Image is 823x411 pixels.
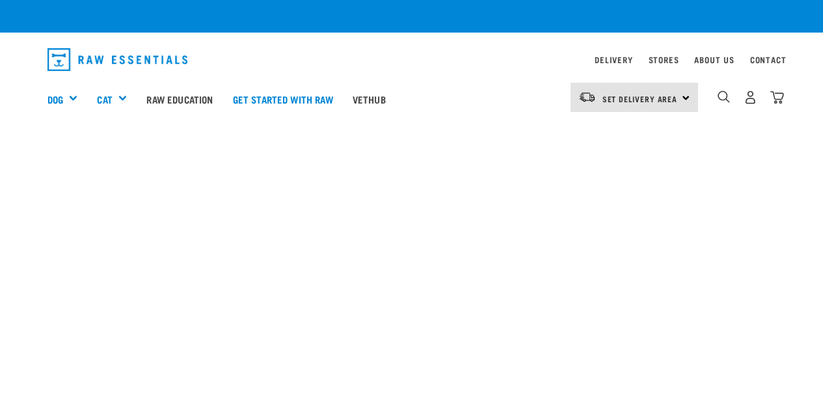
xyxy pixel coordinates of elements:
img: home-icon@2x.png [770,91,784,104]
nav: dropdown navigation [37,43,787,76]
img: home-icon-1@2x.png [718,91,730,103]
img: Raw Essentials Logo [47,48,188,71]
a: Contact [750,57,787,62]
span: Set Delivery Area [602,96,678,101]
a: Vethub [343,73,396,125]
img: van-moving.png [578,91,596,103]
a: Raw Education [137,73,223,125]
a: Dog [47,92,63,107]
a: Cat [97,92,112,107]
a: Delivery [595,57,632,62]
a: Get started with Raw [223,73,343,125]
a: About Us [694,57,734,62]
a: Stores [649,57,679,62]
img: user.png [744,91,757,104]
